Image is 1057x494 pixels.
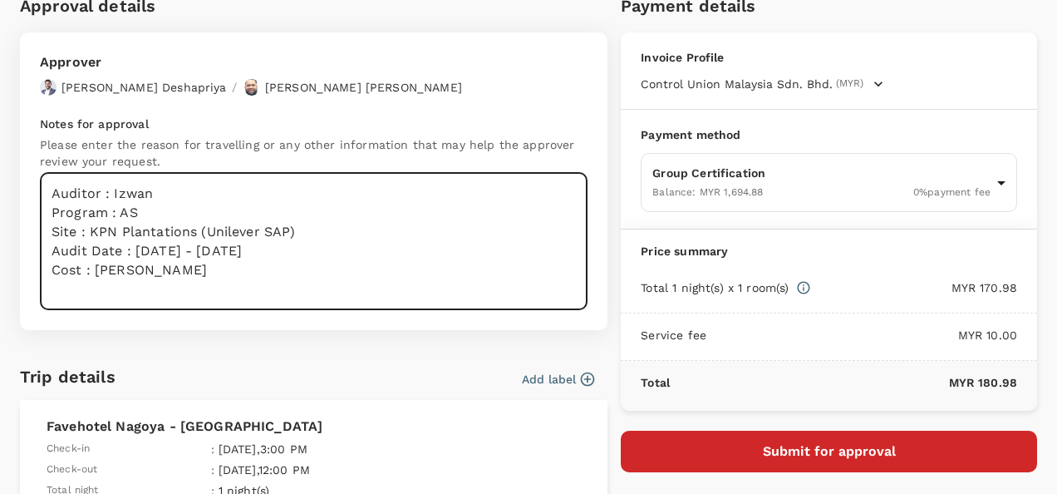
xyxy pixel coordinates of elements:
[47,417,581,437] p: Favehotel Nagoya - [GEOGRAPHIC_DATA]
[641,126,1017,143] p: Payment method
[641,279,789,296] p: Total 1 night(s) x 1 room(s)
[219,441,417,457] p: [DATE] , 3:00 PM
[47,462,97,478] span: Check-out
[706,327,1017,343] p: MYR 10.00
[641,327,706,343] p: Service fee
[40,79,57,96] img: avatar-67a5bcb800f47.png
[670,374,1017,391] p: MYR 180.98
[811,279,1017,296] p: MYR 170.98
[20,363,116,390] h6: Trip details
[641,49,1017,66] p: Invoice Profile
[40,136,587,170] p: Please enter the reason for travelling or any other information that may help the approver review...
[836,76,863,92] span: (MYR)
[243,79,260,96] img: avatar-67b4218f54620.jpeg
[913,186,991,198] span: 0 % payment fee
[219,462,417,478] p: [DATE] , 12:00 PM
[652,186,763,198] span: Balance : MYR 1,694.88
[40,173,587,310] textarea: Auditor : Izwan Program : AS Site : KPN Plantations (Unilever SAP) Audit Date : [DATE] - [DATE] C...
[232,79,237,96] p: /
[641,243,1017,259] p: Price summary
[641,76,833,92] span: Control Union Malaysia Sdn. Bhd.
[641,153,1017,212] div: Group CertificationBalance: MYR 1,694.880%payment fee
[211,462,214,478] span: :
[522,371,594,388] button: Add label
[265,79,462,96] p: [PERSON_NAME] [PERSON_NAME]
[40,52,462,72] p: Approver
[40,116,587,132] p: Notes for approval
[47,441,90,457] span: Check-in
[641,374,670,391] p: Total
[652,165,991,181] p: Group Certification
[61,79,227,96] p: [PERSON_NAME] Deshapriya
[621,431,1037,472] button: Submit for approval
[211,441,214,457] span: :
[641,76,883,92] button: Control Union Malaysia Sdn. Bhd.(MYR)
